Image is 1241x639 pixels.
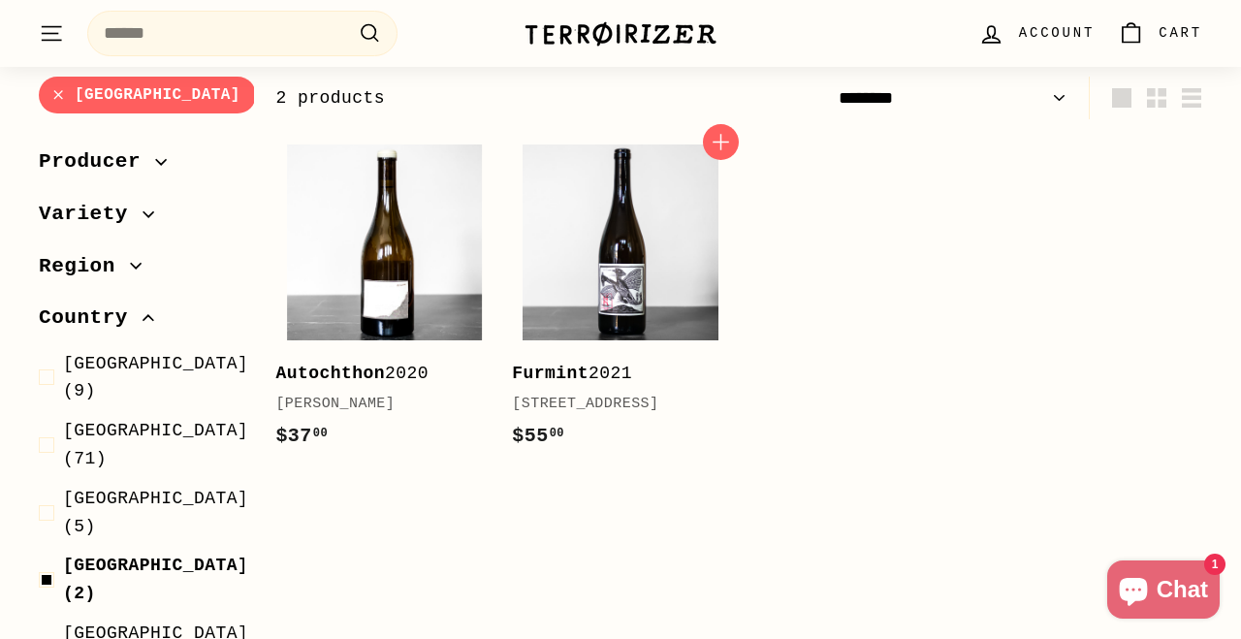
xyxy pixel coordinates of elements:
a: Autochthon2020[PERSON_NAME] [275,134,493,471]
span: Country [39,302,143,335]
a: Furmint2021[STREET_ADDRESS] [512,134,729,471]
b: Autochthon [275,364,385,383]
span: $37 [275,425,328,447]
span: (71) [63,417,248,473]
span: Region [39,250,130,283]
span: [GEOGRAPHIC_DATA] [63,421,248,440]
span: (5) [63,485,248,541]
a: Cart [1106,5,1214,62]
div: 2021 [512,360,710,388]
span: Variety [39,198,143,231]
span: (9) [63,350,248,406]
sup: 00 [313,427,328,440]
span: [GEOGRAPHIC_DATA] [63,489,248,508]
div: 2 products [275,84,739,112]
span: Cart [1159,22,1202,44]
a: [GEOGRAPHIC_DATA] [39,77,256,114]
span: $55 [512,425,564,447]
span: Account [1019,22,1095,44]
div: 2020 [275,360,473,388]
button: Variety [39,193,244,245]
button: Producer [39,141,244,193]
span: [GEOGRAPHIC_DATA] [63,556,248,575]
span: (2) [63,552,248,608]
inbox-online-store-chat: Shopify online store chat [1101,560,1225,623]
sup: 00 [550,427,564,440]
div: [STREET_ADDRESS] [512,393,710,416]
button: Country [39,297,244,349]
button: Region [39,245,244,298]
a: Account [967,5,1106,62]
b: Furmint [512,364,589,383]
span: Producer [39,145,155,178]
span: [GEOGRAPHIC_DATA] [63,354,248,373]
div: [PERSON_NAME] [275,393,473,416]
